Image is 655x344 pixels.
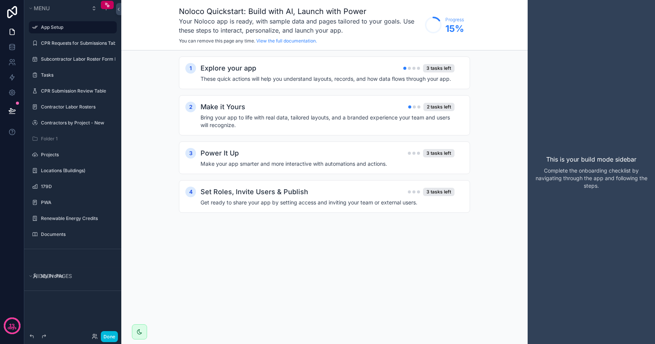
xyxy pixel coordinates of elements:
label: 179D [41,184,112,190]
h3: Your Noloco app is ready, with sample data and pages tailored to your goals. Use these steps to i... [179,17,421,35]
label: PWA [41,199,112,206]
button: Done [101,331,118,342]
button: Hidden pages [27,271,114,281]
p: Complete the onboarding checklist by navigating through the app and following the steps. [534,167,649,190]
label: Projects [41,152,112,158]
label: App Setup [41,24,112,30]
label: Contractor Labor Rosters [41,104,112,110]
label: CPR Requests for Submissions Table [41,40,115,46]
label: Folder 1 [41,136,112,142]
h1: Noloco Quickstart: Build with AI, Launch with Power [179,6,421,17]
p: This is your build mode sidebar [546,155,636,164]
a: View the full documentation. [256,38,317,44]
span: 15 % [445,23,464,35]
span: You can remove this page any time. [179,38,255,44]
button: Menu [27,3,86,14]
label: Contractors by Project - New [41,120,112,126]
label: CPR Submission Review Table [41,88,112,94]
label: Locations (Buildings) [41,168,112,174]
span: Progress [445,17,464,23]
span: Menu [34,5,50,11]
label: Tasks [41,72,112,78]
label: Documents [41,231,112,237]
label: Subcontractor Labor Roster Form Input Table [41,56,115,62]
p: 13 [9,322,15,330]
label: Renewable Energy Credits [41,215,112,221]
p: days [8,325,17,331]
label: My Profile [41,273,112,279]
